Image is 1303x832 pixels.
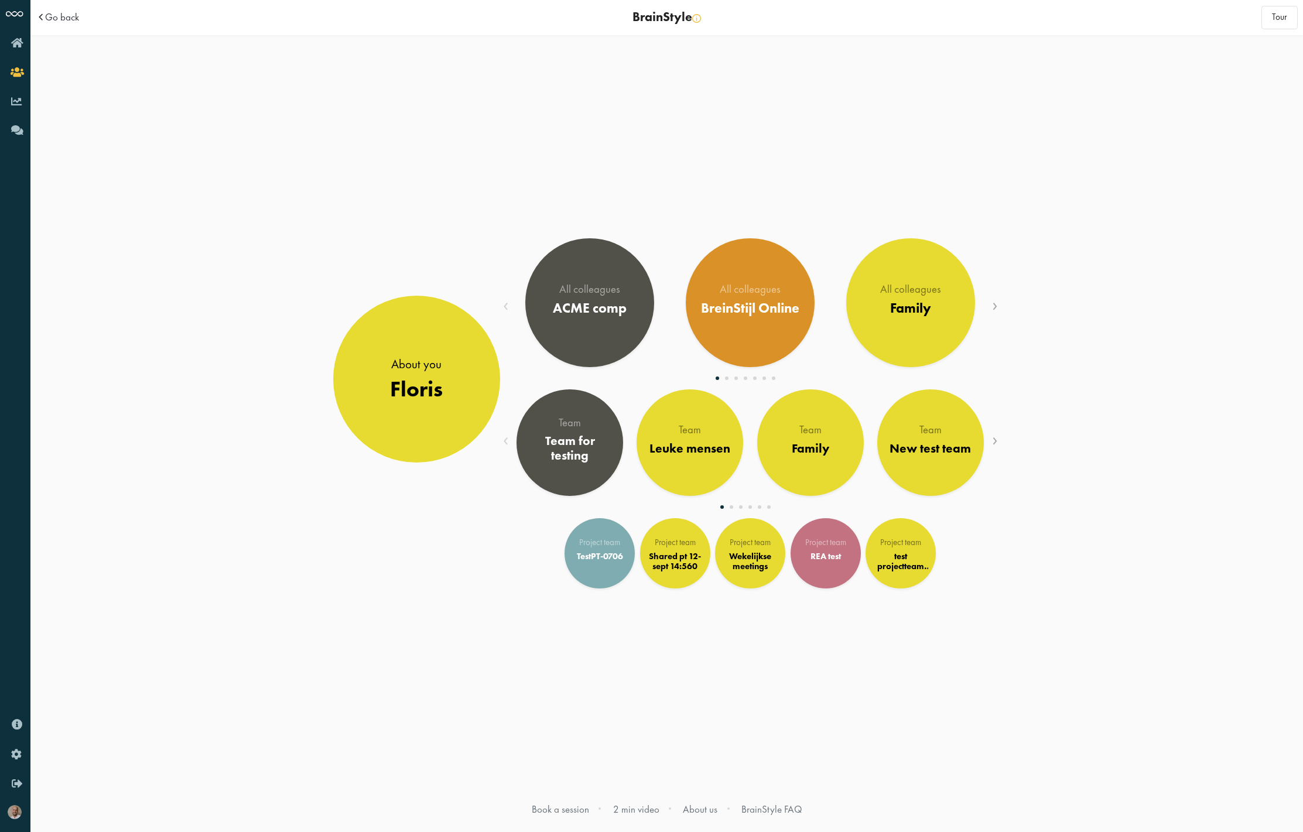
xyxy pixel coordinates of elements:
div: Team [649,424,730,436]
a: All colleagues BreinStijl Online [686,238,815,367]
div: Team [890,424,971,436]
div: All colleagues [880,284,941,295]
div: TestPT-0706 [572,551,628,561]
div: All colleagues [553,284,627,295]
div: Family [792,441,829,456]
div: REA test [798,551,853,561]
div: ACME comp [553,300,627,316]
div: Wekelijkse meetings [723,551,778,572]
a: Go back [45,12,79,22]
a: Team Team for testing [517,389,623,496]
span: Next [992,426,998,451]
a: All colleagues Family [846,238,975,367]
div: Project team [647,538,703,547]
div: Project team [572,538,628,547]
div: Team [526,417,613,429]
a: BrainStyle FAQ [741,803,802,816]
div: Family [880,300,941,316]
button: Tour [1261,6,1298,29]
div: BrainStyle [352,11,982,24]
span: Previous [503,292,509,317]
img: info-yellow.svg [692,14,701,23]
span: Previous [503,426,509,451]
a: 2 min video [613,803,659,816]
div: Project team [873,538,929,547]
div: test projectteam klantreis [873,551,929,572]
div: All colleagues [701,284,799,295]
a: Team Leuke mensen [637,389,743,496]
div: BreinStijl Online [701,300,799,316]
a: Book a session [532,803,589,816]
a: About you Floris [333,296,500,463]
a: All colleagues ACME comp [525,238,654,367]
a: Team New test team [877,389,984,496]
span: Next [992,292,998,317]
div: Floris [390,376,443,402]
div: Leuke mensen [649,441,730,456]
div: Project team [798,538,853,547]
div: Shared pt 12-sept 14:560 [647,551,703,572]
div: Team for testing [526,433,613,463]
div: About you [390,355,443,373]
span: Tour [1272,11,1287,23]
a: About us [683,803,717,816]
a: Team Family [757,389,864,496]
div: Team [792,424,829,436]
div: Project team [723,538,778,547]
div: New test team [890,441,971,456]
